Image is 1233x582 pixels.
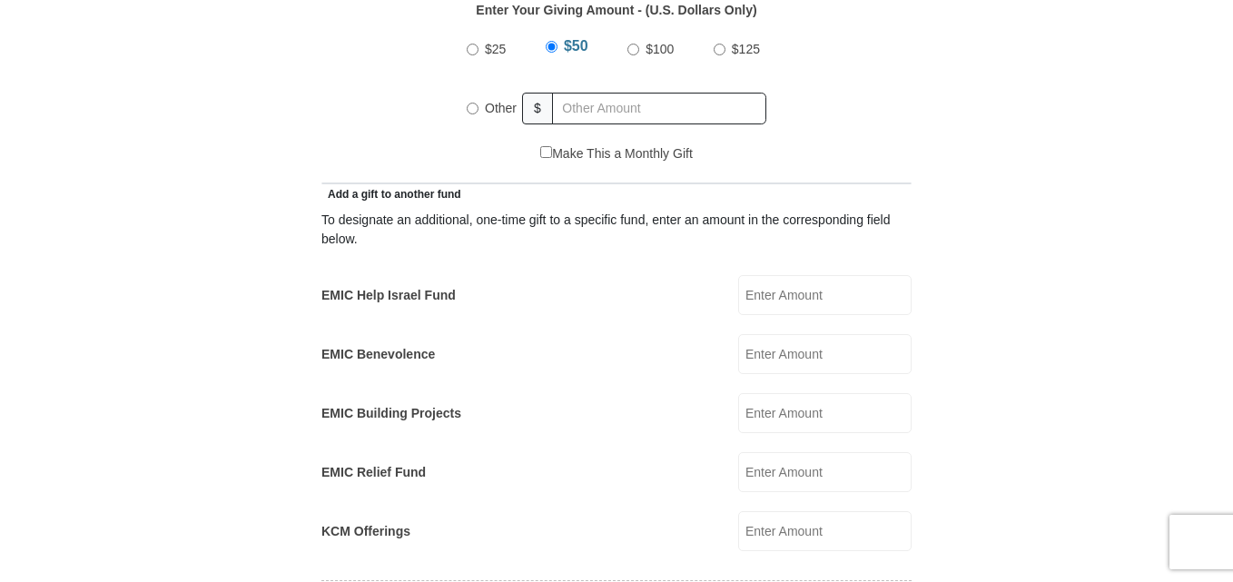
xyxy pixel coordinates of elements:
[321,188,461,201] span: Add a gift to another fund
[646,42,674,56] span: $100
[540,144,693,163] label: Make This a Monthly Gift
[321,463,426,482] label: EMIC Relief Fund
[738,452,912,492] input: Enter Amount
[321,404,461,423] label: EMIC Building Projects
[522,93,553,124] span: $
[738,393,912,433] input: Enter Amount
[485,42,506,56] span: $25
[485,101,517,115] span: Other
[321,211,912,249] div: To designate an additional, one-time gift to a specific fund, enter an amount in the correspondin...
[321,286,456,305] label: EMIC Help Israel Fund
[476,3,756,17] strong: Enter Your Giving Amount - (U.S. Dollars Only)
[552,93,766,124] input: Other Amount
[321,522,410,541] label: KCM Offerings
[738,511,912,551] input: Enter Amount
[732,42,760,56] span: $125
[738,334,912,374] input: Enter Amount
[540,146,552,158] input: Make This a Monthly Gift
[321,345,435,364] label: EMIC Benevolence
[564,38,588,54] span: $50
[738,275,912,315] input: Enter Amount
